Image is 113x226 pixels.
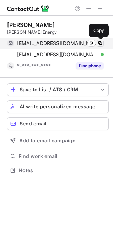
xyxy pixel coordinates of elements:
[20,121,47,126] span: Send email
[7,151,109,161] button: Find work email
[20,87,96,92] div: Save to List / ATS / CRM
[76,62,104,69] button: Reveal Button
[7,100,109,113] button: AI write personalized message
[7,29,109,35] div: [PERSON_NAME] Energy
[7,83,109,96] button: save-profile-one-click
[20,104,95,109] span: AI write personalized message
[19,138,76,143] span: Add to email campaign
[7,21,55,28] div: [PERSON_NAME]
[7,4,50,13] img: ContactOut v5.3.10
[18,153,106,159] span: Find work email
[17,51,98,58] span: [EMAIL_ADDRESS][DOMAIN_NAME]
[7,117,109,130] button: Send email
[7,165,109,175] button: Notes
[18,167,106,174] span: Notes
[17,40,98,46] span: [EMAIL_ADDRESS][DOMAIN_NAME]
[7,134,109,147] button: Add to email campaign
